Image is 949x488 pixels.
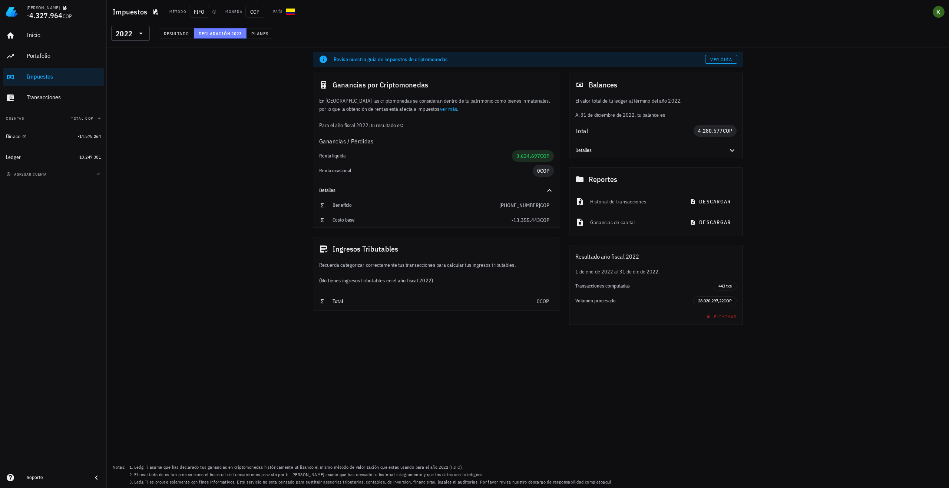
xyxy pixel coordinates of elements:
[27,73,101,80] div: Impuestos
[333,217,355,223] span: Costo base
[710,57,732,62] span: Ver guía
[575,147,719,153] div: Detalles
[705,314,737,319] span: Eliminar
[333,298,344,305] span: Total
[163,31,189,36] span: Resultado
[313,73,560,97] div: Ganancias por Criptomonedas
[569,143,743,158] div: Detalles
[107,461,949,488] footer: Notas:
[319,187,536,193] div: Detalles
[540,202,549,209] span: COP
[319,137,374,146] span: Ganancias / Pérdidas
[319,153,512,159] div: Renta liquida
[691,198,731,205] span: descargar
[198,31,231,36] span: Declaración
[723,127,733,134] span: COP
[569,97,743,119] div: Al 31 de diciembre de 2022, tu balance es
[537,298,540,305] span: 0
[512,217,540,223] span: -13.355.443
[569,245,743,268] div: Resultado año fiscal 2022
[685,195,737,208] button: descargar
[4,170,50,178] button: agregar cuenta
[575,128,694,134] div: Total
[134,464,612,471] li: LedgiFi asume que has declarado tus ganancias en criptomonedas históricamente utilizando el mismo...
[3,127,104,145] a: Binace -14.575.264
[575,283,714,289] div: Transacciones computadas
[569,167,743,191] div: Reportes
[245,6,264,18] span: COP
[313,261,560,269] div: Recuerda categorizar correctamente tus transacciones para calcular tus ingresos tributables.
[194,28,247,39] button: Declaración 2023
[8,172,47,177] span: agregar cuenta
[3,68,104,86] a: Impuestos
[333,202,352,208] span: Beneficio
[3,47,104,65] a: Portafolio
[603,479,611,485] a: aquí
[3,148,104,166] a: Ledger 10.247.301
[537,167,540,174] span: 0
[251,31,269,36] span: Planes
[79,154,101,160] span: 10.247.301
[273,9,283,15] div: País
[134,478,612,486] li: LedgiFi se provee solamente con fines informativos. Este servicio no esta pensado para sustituir ...
[71,116,93,121] span: Total COP
[63,13,72,20] span: COP
[247,28,274,39] button: Planes
[569,268,743,276] div: 1 de ene de 2022 al 31 de dic de 2022.
[27,31,101,39] div: Inicio
[286,7,295,16] div: CO-icon
[27,475,86,481] div: Soporte
[313,97,560,129] div: En [GEOGRAPHIC_DATA] las criptomonedas se consideran dentro de tu patrimonio como bienes inmateri...
[705,55,737,64] a: Ver guía
[540,153,549,159] span: COP
[575,97,737,105] p: El valor total de tu ledger al término del año 2022.
[724,298,732,303] span: COP
[113,6,150,18] h1: Impuestos
[116,30,132,37] div: 2022
[313,269,560,292] div: (No tienes ingresos tributables en el año fiscal 2022)
[27,5,60,11] div: [PERSON_NAME]
[6,133,21,140] div: Binace
[718,282,732,290] span: 443 txs
[231,31,242,36] span: 2023
[440,106,457,112] a: ver más
[698,127,723,134] span: 4.280.577
[569,73,743,97] div: Balances
[540,167,549,174] span: COP
[499,202,540,209] span: [PHONE_NUMBER]
[3,89,104,107] a: Transacciones
[685,216,737,229] button: descargar
[189,6,209,18] span: FIFO
[134,471,612,478] li: El resultado de es tan preciso como el historial de transacciones provisto por ti. [PERSON_NAME] ...
[3,27,104,44] a: Inicio
[27,94,101,101] div: Transacciones
[590,214,679,230] div: Ganancias de capital
[334,56,705,63] div: Revisa nuestra guía de impuestos de criptomonedas
[111,26,150,41] div: 2022
[225,9,242,15] div: Moneda
[540,298,549,305] span: COP
[6,154,21,160] div: Ledger
[27,52,101,59] div: Portafolio
[159,28,194,39] button: Resultado
[6,6,18,18] img: LedgiFi
[698,298,724,303] span: 28.020.297,22
[3,110,104,127] button: CuentasTotal COP
[319,168,533,174] div: Renta ocasional
[540,217,549,223] span: COP
[702,311,740,322] button: Eliminar
[691,219,731,226] span: descargar
[313,237,560,261] div: Ingresos Tributables
[575,298,694,304] div: Volumen procesado
[78,133,101,139] span: -14.575.264
[169,9,186,15] div: Método
[590,193,679,210] div: Historial de transacciones
[933,6,945,18] div: avatar
[313,183,560,198] div: Detalles
[27,10,63,20] span: -4.327.964
[516,153,540,159] span: 3.624.697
